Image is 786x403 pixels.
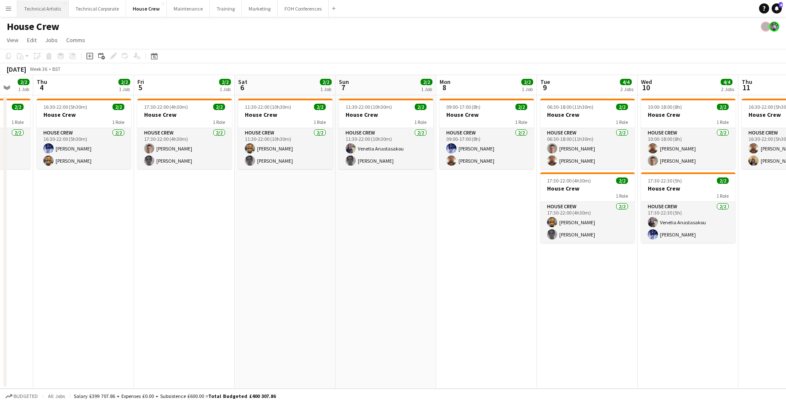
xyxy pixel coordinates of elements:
[3,35,22,46] a: View
[245,104,291,110] span: 11:30-22:00 (10h30m)
[339,99,433,169] app-job-card: 11:30-22:00 (10h30m)2/2House Crew1 RoleHouse Crew2/211:30-22:00 (10h30m)Venetia Anastasakou[PERSO...
[440,99,534,169] app-job-card: 09:00-17:00 (8h)2/2House Crew1 RoleHouse Crew2/209:00-17:00 (8h)[PERSON_NAME][PERSON_NAME]
[515,104,527,110] span: 2/2
[641,99,735,169] app-job-card: 10:00-18:00 (8h)2/2House Crew1 RoleHouse Crew2/210:00-18:00 (8h)[PERSON_NAME][PERSON_NAME]
[43,104,87,110] span: 16:30-22:00 (5h30m)
[63,35,89,46] a: Comms
[7,20,59,33] h1: House Crew
[616,193,628,199] span: 1 Role
[540,78,550,86] span: Tue
[641,111,735,118] h3: House Crew
[137,99,232,169] app-job-card: 17:30-22:00 (4h30m)2/2House Crew1 RoleHouse Crew2/217:30-22:00 (4h30m)[PERSON_NAME][PERSON_NAME]
[515,119,527,125] span: 1 Role
[779,2,783,8] span: 4
[620,79,632,85] span: 4/4
[144,104,188,110] span: 17:30-22:00 (4h30m)
[641,172,735,243] app-job-card: 17:30-22:30 (5h)2/2House Crew1 RoleHouse Crew2/217:30-22:30 (5h)Venetia Anastasakou[PERSON_NAME]
[126,0,167,17] button: House Crew
[414,119,427,125] span: 1 Role
[18,79,30,85] span: 2/2
[42,35,61,46] a: Jobs
[540,99,635,169] app-job-card: 06:30-18:00 (11h30m)2/2House Crew1 RoleHouse Crew2/206:30-18:00 (11h30m)[PERSON_NAME][PERSON_NAME]
[338,83,349,92] span: 7
[616,119,628,125] span: 1 Role
[238,99,333,169] app-job-card: 11:30-22:00 (10h30m)2/2House Crew1 RoleHouse Crew2/211:30-22:00 (10h30m)[PERSON_NAME][PERSON_NAME]
[278,0,329,17] button: FOH Conferences
[112,119,124,125] span: 1 Role
[717,104,729,110] span: 2/2
[37,78,47,86] span: Thu
[616,177,628,184] span: 2/2
[521,79,533,85] span: 2/2
[238,111,333,118] h3: House Crew
[13,393,38,399] span: Budgeted
[210,0,242,17] button: Training
[238,128,333,169] app-card-role: House Crew2/211:30-22:00 (10h30m)[PERSON_NAME][PERSON_NAME]
[137,111,232,118] h3: House Crew
[769,21,779,32] app-user-avatar: Krisztian PERM Vass
[4,392,39,401] button: Budgeted
[7,65,26,73] div: [DATE]
[641,202,735,243] app-card-role: House Crew2/217:30-22:30 (5h)Venetia Anastasakou[PERSON_NAME]
[339,78,349,86] span: Sun
[137,128,232,169] app-card-role: House Crew2/217:30-22:00 (4h30m)[PERSON_NAME][PERSON_NAME]
[74,393,276,399] div: Salary £399 707.86 + Expenses £0.00 + Subsistence £600.00 =
[69,0,126,17] button: Technical Corporate
[440,111,534,118] h3: House Crew
[113,104,124,110] span: 2/2
[339,128,433,169] app-card-role: House Crew2/211:30-22:00 (10h30m)Venetia Anastasakou[PERSON_NAME]
[421,79,432,85] span: 2/2
[118,79,130,85] span: 2/2
[641,185,735,192] h3: House Crew
[136,83,144,92] span: 5
[772,3,782,13] a: 4
[27,36,37,44] span: Edit
[540,172,635,243] app-job-card: 17:30-22:00 (4h30m)2/2House Crew1 RoleHouse Crew2/217:30-22:00 (4h30m)[PERSON_NAME][PERSON_NAME]
[314,119,326,125] span: 1 Role
[339,111,433,118] h3: House Crew
[421,86,432,92] div: 1 Job
[119,86,130,92] div: 1 Job
[716,193,729,199] span: 1 Role
[440,128,534,169] app-card-role: House Crew2/209:00-17:00 (8h)[PERSON_NAME][PERSON_NAME]
[616,104,628,110] span: 2/2
[640,83,652,92] span: 10
[28,66,49,72] span: Week 36
[37,128,131,169] app-card-role: House Crew2/216:30-22:00 (5h30m)[PERSON_NAME][PERSON_NAME]
[46,393,67,399] span: All jobs
[219,79,231,85] span: 2/2
[66,36,85,44] span: Comms
[167,0,210,17] button: Maintenance
[11,119,24,125] span: 1 Role
[37,99,131,169] app-job-card: 16:30-22:00 (5h30m)2/2House Crew1 RoleHouse Crew2/216:30-22:00 (5h30m)[PERSON_NAME][PERSON_NAME]
[522,86,533,92] div: 1 Job
[320,86,331,92] div: 1 Job
[641,78,652,86] span: Wed
[17,0,69,17] button: Technical Artistic
[721,86,734,92] div: 2 Jobs
[740,83,752,92] span: 11
[761,21,771,32] app-user-avatar: Gabrielle Barr
[539,83,550,92] span: 9
[7,36,19,44] span: View
[540,111,635,118] h3: House Crew
[721,79,732,85] span: 4/4
[37,111,131,118] h3: House Crew
[620,86,633,92] div: 2 Jobs
[540,128,635,169] app-card-role: House Crew2/206:30-18:00 (11h30m)[PERSON_NAME][PERSON_NAME]
[242,0,278,17] button: Marketing
[18,86,29,92] div: 1 Job
[648,104,682,110] span: 10:00-18:00 (8h)
[547,104,593,110] span: 06:30-18:00 (11h30m)
[440,78,451,86] span: Mon
[446,104,480,110] span: 09:00-17:00 (8h)
[213,119,225,125] span: 1 Role
[540,202,635,243] app-card-role: House Crew2/217:30-22:00 (4h30m)[PERSON_NAME][PERSON_NAME]
[648,177,682,184] span: 17:30-22:30 (5h)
